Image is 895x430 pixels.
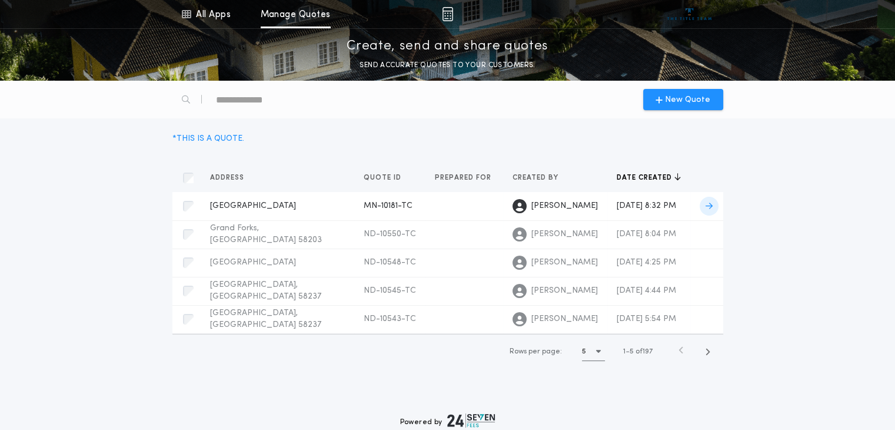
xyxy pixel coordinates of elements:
[364,286,416,295] span: ND-10545-TC
[617,315,676,323] span: [DATE] 5:54 PM
[210,201,296,210] span: [GEOGRAPHIC_DATA]
[665,94,710,106] span: New Quote
[364,173,404,183] span: Quote ID
[531,257,598,269] span: [PERSON_NAME]
[442,7,453,21] img: img
[582,346,586,358] h1: 5
[617,201,676,210] span: [DATE] 8:32 PM
[210,224,322,244] span: Grand Forks, [GEOGRAPHIC_DATA] 58203
[510,348,562,355] span: Rows per page:
[210,309,321,329] span: [GEOGRAPHIC_DATA], [GEOGRAPHIC_DATA] 58237
[531,200,598,212] span: [PERSON_NAME]
[531,313,598,325] span: [PERSON_NAME]
[643,89,723,110] button: New Quote
[531,285,598,297] span: [PERSON_NAME]
[347,37,548,56] p: Create, send and share quotes
[364,201,412,210] span: MN-10181-TC
[400,414,495,428] div: Powered by
[623,348,625,355] span: 1
[172,133,244,145] div: * THIS IS A QUOTE.
[210,258,296,267] span: [GEOGRAPHIC_DATA]
[210,172,253,184] button: Address
[364,230,416,239] span: ND-10550-TC
[210,280,321,301] span: [GEOGRAPHIC_DATA], [GEOGRAPHIC_DATA] 58237
[617,258,676,267] span: [DATE] 4:25 PM
[617,173,674,183] span: Date created
[636,346,653,357] span: of 197
[513,172,567,184] button: Created by
[435,173,494,183] span: Prepared for
[630,348,634,355] span: 5
[667,8,711,20] img: vs-icon
[513,173,561,183] span: Created by
[582,342,605,361] button: 5
[617,230,676,239] span: [DATE] 8:04 PM
[364,258,416,267] span: ND-10548-TC
[447,414,495,428] img: logo
[617,286,676,295] span: [DATE] 4:44 PM
[364,315,416,323] span: ND-10543-TC
[360,59,535,71] p: SEND ACCURATE QUOTES TO YOUR CUSTOMERS.
[210,173,247,183] span: Address
[364,172,410,184] button: Quote ID
[617,172,681,184] button: Date created
[531,229,598,240] span: [PERSON_NAME]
